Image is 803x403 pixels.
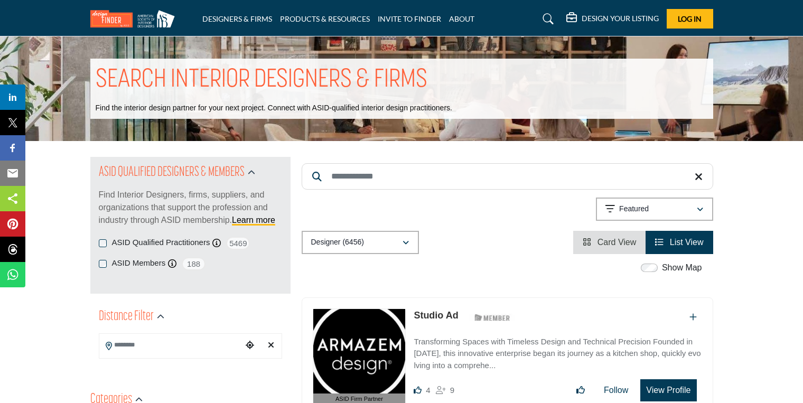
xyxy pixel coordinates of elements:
h1: SEARCH INTERIOR DESIGNERS & FIRMS [96,64,427,97]
p: Studio Ad [414,308,458,323]
label: Show Map [662,261,702,274]
a: ABOUT [449,14,474,23]
p: Transforming Spaces with Timeless Design and Technical Precision Founded in [DATE], this innovati... [414,336,702,372]
a: View List [655,238,703,247]
div: Choose your current location [242,334,258,357]
a: Learn more [232,215,275,224]
a: View Card [583,238,636,247]
img: Site Logo [90,10,180,27]
p: Featured [619,204,649,214]
span: Card View [597,238,637,247]
a: Transforming Spaces with Timeless Design and Technical Precision Founded in [DATE], this innovati... [414,330,702,372]
span: 4 [426,386,430,395]
a: Studio Ad [414,310,458,321]
span: 5469 [226,237,250,250]
button: Featured [596,198,713,221]
li: Card View [573,231,646,254]
a: DESIGNERS & FIRMS [202,14,272,23]
i: Likes [414,386,422,394]
div: Clear search location [263,334,279,357]
p: Find Interior Designers, firms, suppliers, and organizations that support the profession and indu... [99,189,282,227]
input: ASID Members checkbox [99,260,107,268]
p: Find the interior design partner for your next project. Connect with ASID-qualified interior desi... [96,103,452,114]
p: Designer (6456) [311,237,364,248]
a: Add To List [689,313,697,322]
button: Like listing [569,380,592,401]
label: ASID Members [112,257,166,269]
li: List View [646,231,713,254]
input: Search Keyword [302,163,713,190]
img: ASID Members Badge Icon [469,311,516,324]
a: PRODUCTS & RESOURCES [280,14,370,23]
span: Log In [678,14,702,23]
h2: Distance Filter [99,307,154,326]
span: 9 [450,386,454,395]
input: ASID Qualified Practitioners checkbox [99,239,107,247]
div: Followers [436,384,454,397]
h5: DESIGN YOUR LISTING [582,14,659,23]
span: 188 [182,257,206,270]
input: Search Location [99,335,242,355]
button: Follow [597,380,635,401]
div: DESIGN YOUR LISTING [566,13,659,25]
span: List View [670,238,704,247]
button: Designer (6456) [302,231,419,254]
button: Log In [667,9,713,29]
a: Search [533,11,561,27]
a: INVITE TO FINDER [378,14,441,23]
img: Studio Ad [313,309,406,393]
button: View Profile [640,379,696,401]
h2: ASID QUALIFIED DESIGNERS & MEMBERS [99,163,245,182]
label: ASID Qualified Practitioners [112,237,210,249]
